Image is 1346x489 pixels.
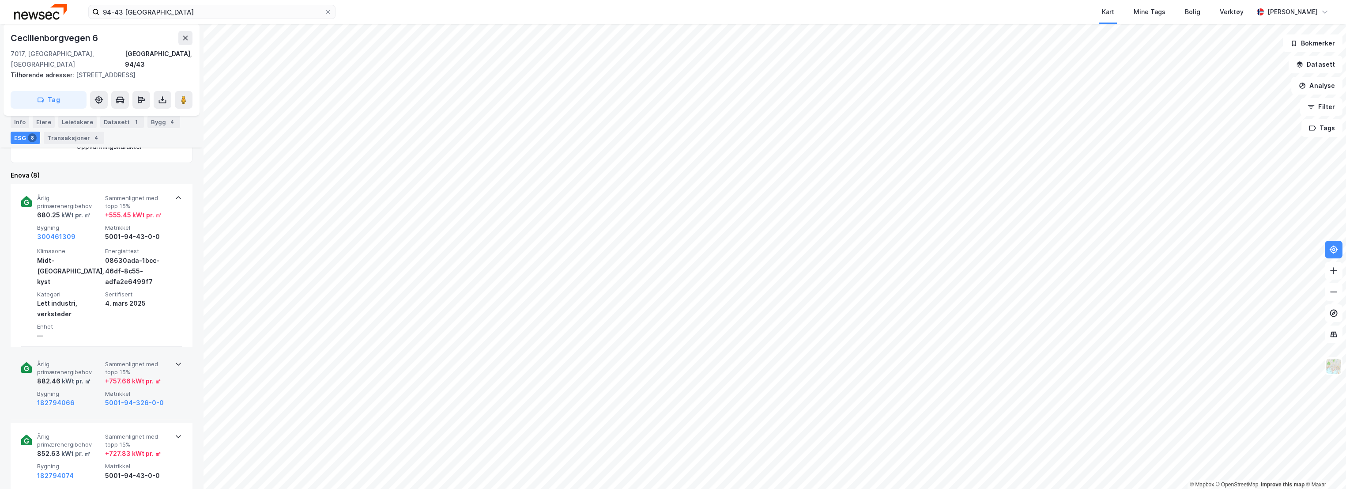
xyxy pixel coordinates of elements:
[1190,481,1214,488] a: Mapbox
[11,91,87,109] button: Tag
[100,116,144,128] div: Datasett
[1220,7,1244,17] div: Verktøy
[1102,7,1114,17] div: Kart
[37,448,90,459] div: 852.63
[132,118,140,126] div: 1
[37,470,74,481] button: 182794074
[58,116,97,128] div: Leietakere
[125,49,192,70] div: [GEOGRAPHIC_DATA], 94/43
[11,31,100,45] div: Cecilienborgvegen 6
[11,71,76,79] span: Tilhørende adresser:
[28,133,37,142] div: 8
[37,433,102,448] span: Årlig primærenergibehov
[11,49,125,70] div: 7017, [GEOGRAPHIC_DATA], [GEOGRAPHIC_DATA]
[105,398,164,408] button: 5001-94-326-0-0
[105,194,170,210] span: Sammenlignet med topp 15%
[105,298,170,309] div: 4. mars 2025
[105,255,170,287] div: 08630ada-1bcc-46df-8c55-adfa2e6499f7
[1300,98,1342,116] button: Filter
[37,231,75,242] button: 300461309
[105,433,170,448] span: Sammenlignet med topp 15%
[37,255,102,287] div: Midt-[GEOGRAPHIC_DATA], kyst
[37,330,102,341] div: —
[1283,34,1342,52] button: Bokmerker
[105,291,170,298] span: Sertifisert
[11,170,192,181] div: Enova (8)
[1185,7,1200,17] div: Bolig
[1267,7,1318,17] div: [PERSON_NAME]
[37,360,102,376] span: Årlig primærenergibehov
[1302,447,1346,489] iframe: Chat Widget
[37,462,102,470] span: Bygning
[147,116,180,128] div: Bygg
[1325,358,1342,375] img: Z
[33,116,55,128] div: Eiere
[105,390,170,398] span: Matrikkel
[11,116,29,128] div: Info
[11,132,40,144] div: ESG
[37,323,102,330] span: Enhet
[37,376,91,387] div: 882.46
[1134,7,1165,17] div: Mine Tags
[60,210,90,220] div: kWt pr. ㎡
[44,132,104,144] div: Transaksjoner
[37,224,102,231] span: Bygning
[99,5,324,19] input: Søk på adresse, matrikkel, gårdeiere, leietakere eller personer
[37,194,102,210] span: Årlig primærenergibehov
[37,398,75,408] button: 182794066
[14,4,67,19] img: newsec-logo.f6e21ccffca1b3a03d2d.png
[105,360,170,376] span: Sammenlignet med topp 15%
[168,118,177,126] div: 4
[105,247,170,255] span: Energiattest
[37,210,90,220] div: 680.25
[1302,447,1346,489] div: Kontrollprogram for chat
[105,231,170,242] div: 5001-94-43-0-0
[37,298,102,319] div: Lett industri, verksteder
[105,448,161,459] div: + 727.83 kWt pr. ㎡
[105,376,161,387] div: + 757.66 kWt pr. ㎡
[11,70,185,80] div: [STREET_ADDRESS]
[37,291,102,298] span: Kategori
[37,390,102,398] span: Bygning
[92,133,101,142] div: 4
[1301,119,1342,137] button: Tags
[37,247,102,255] span: Klimasone
[1216,481,1259,488] a: OpenStreetMap
[105,224,170,231] span: Matrikkel
[105,210,162,220] div: + 555.45 kWt pr. ㎡
[60,376,91,387] div: kWt pr. ㎡
[105,462,170,470] span: Matrikkel
[60,448,90,459] div: kWt pr. ㎡
[1261,481,1305,488] a: Improve this map
[1289,56,1342,73] button: Datasett
[1291,77,1342,95] button: Analyse
[105,470,170,481] div: 5001-94-43-0-0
